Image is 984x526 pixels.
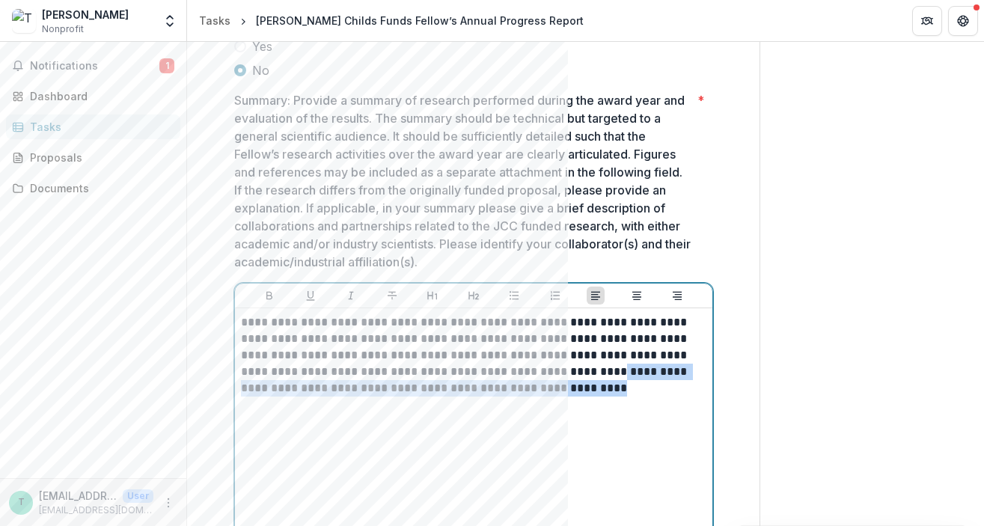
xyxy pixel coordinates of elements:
div: Tasks [199,13,230,28]
button: Bullet List [505,287,523,305]
a: Tasks [6,114,180,139]
div: Tasks [30,119,168,135]
span: Notifications [30,60,159,73]
button: Open entity switcher [159,6,180,36]
button: Underline [302,287,320,305]
span: Nonprofit [42,22,84,36]
button: Notifications1 [6,54,180,78]
a: Proposals [6,145,180,170]
button: Align Right [668,287,686,305]
div: treyscott@fas.harvard.edu [18,498,25,507]
p: [EMAIL_ADDRESS][DOMAIN_NAME] [39,504,153,517]
div: Proposals [30,150,168,165]
button: Partners [912,6,942,36]
span: Yes [252,37,272,55]
div: Dashboard [30,88,168,104]
button: Bold [260,287,278,305]
button: More [159,494,177,512]
button: Ordered List [546,287,564,305]
p: Summary: Provide a summary of research performed during the award year and evaluation of the resu... [234,91,691,271]
button: Align Center [628,287,646,305]
nav: breadcrumb [193,10,590,31]
button: Italicize [342,287,360,305]
img: Trey Scott [12,9,36,33]
a: Tasks [193,10,236,31]
a: Documents [6,176,180,201]
span: 1 [159,58,174,73]
span: No [252,61,269,79]
div: [PERSON_NAME] [42,7,129,22]
button: Align Left [587,287,605,305]
button: Heading 1 [424,287,441,305]
div: [PERSON_NAME] Childs Funds Fellow’s Annual Progress Report [256,13,584,28]
a: Dashboard [6,84,180,108]
div: Documents [30,180,168,196]
button: Get Help [948,6,978,36]
p: [EMAIL_ADDRESS][DOMAIN_NAME] [39,488,117,504]
button: Strike [383,287,401,305]
p: User [123,489,153,503]
button: Heading 2 [465,287,483,305]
